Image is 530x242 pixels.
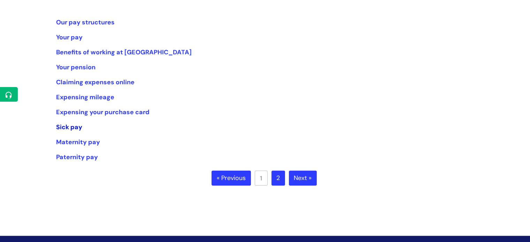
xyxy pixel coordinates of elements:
a: Expensing your purchase card [56,108,149,116]
a: Claiming expenses online [56,78,135,86]
a: Your pay [56,33,83,41]
a: Your pension [56,63,95,71]
a: Our pay structures [56,18,115,26]
a: 1 [255,171,268,186]
a: Benefits of working at [GEOGRAPHIC_DATA] [56,48,192,56]
a: 2 [271,171,285,186]
a: Next » [289,171,317,186]
a: Maternity pay [56,138,100,146]
a: Sick pay [56,123,82,131]
a: « Previous [212,171,251,186]
a: Paternity pay [56,153,98,161]
a: Expensing mileage [56,93,114,101]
